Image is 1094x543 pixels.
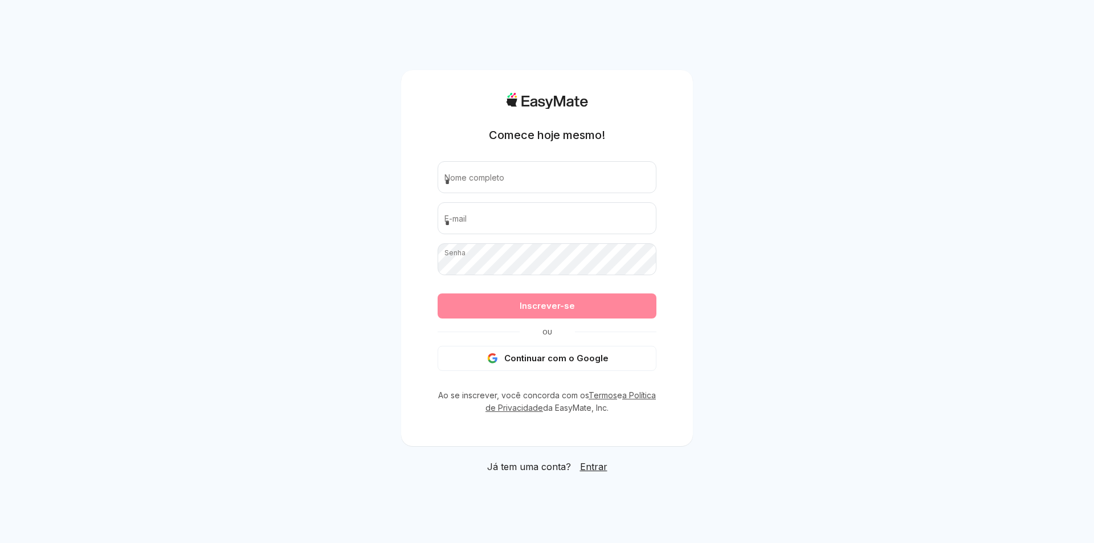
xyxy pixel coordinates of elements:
[485,390,656,413] a: a Política de Privacidade
[438,346,656,371] button: Continuar com o Google
[580,461,607,472] font: Entrar
[617,390,622,400] font: e
[543,403,609,413] font: da EasyMate, Inc.
[489,128,605,142] font: Comece hoje mesmo!
[487,461,571,472] font: Já tem uma conta?
[589,390,617,400] a: Termos
[580,460,607,473] a: Entrar
[542,328,552,336] font: Ou
[438,390,589,400] font: Ao se inscrever, você concorda com os
[504,353,609,364] font: Continuar com o Google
